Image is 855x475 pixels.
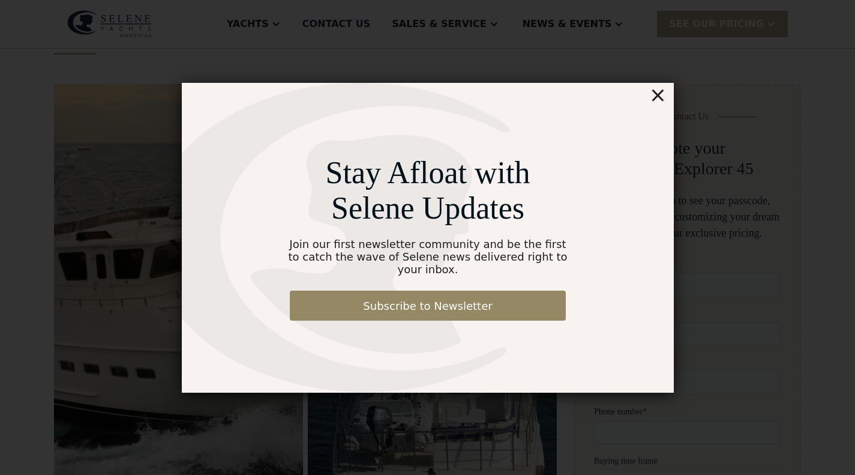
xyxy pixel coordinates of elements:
[1,422,173,453] span: Tick the box below to receive occasional updates, exclusive offers, and VIP access via text message.
[649,83,666,107] div: ×
[282,238,573,276] div: Join our first newsletter community and be the first to catch the wave of Selene news delivered r...
[282,155,573,226] div: Stay Afloat with Selene Updates
[290,291,566,321] a: Subscribe to Newsletter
